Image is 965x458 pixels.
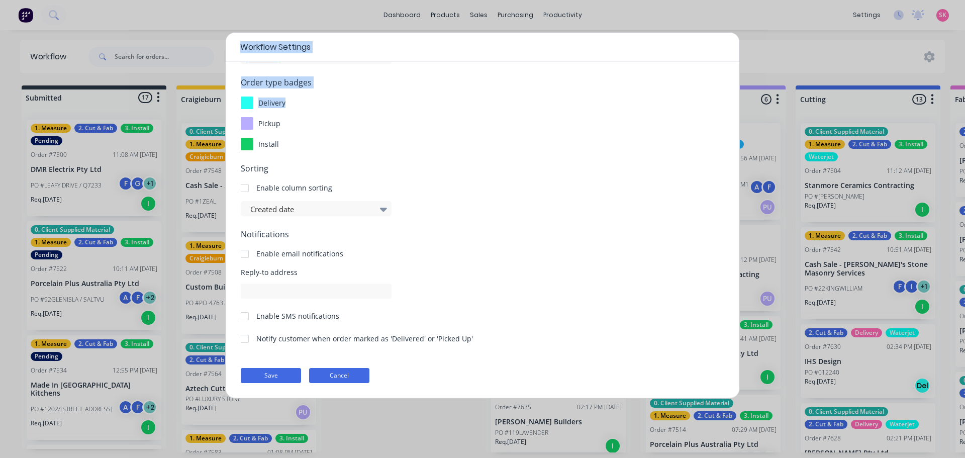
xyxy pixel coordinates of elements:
[256,311,339,321] div: Enable SMS notifications
[258,98,285,108] span: delivery
[241,228,724,240] span: Notifications
[241,368,301,383] button: Save
[258,139,279,149] span: install
[240,41,311,53] span: Workflow Settings
[256,248,343,259] div: Enable email notifications
[241,162,724,174] span: Sorting
[241,76,724,88] span: Order type badges
[309,368,369,383] button: Cancel
[258,119,280,128] span: pickup
[241,267,724,278] span: Reply-to address
[256,182,332,193] div: Enable column sorting
[256,333,473,344] div: Notify customer when order marked as 'Delivered' or 'Picked Up'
